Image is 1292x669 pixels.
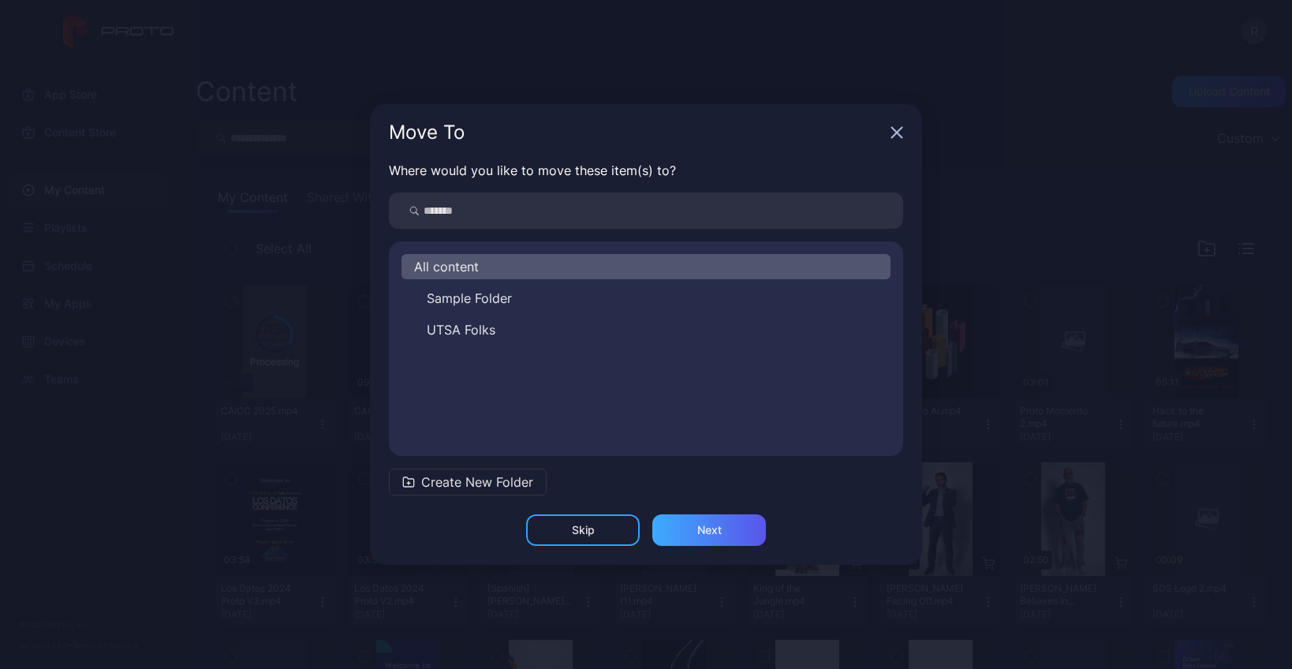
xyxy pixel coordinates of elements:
[401,317,891,342] button: UTSA Folks
[697,524,722,536] div: Next
[427,320,495,339] span: UTSA Folks
[572,524,595,536] div: Skip
[401,286,891,311] button: Sample Folder
[526,514,640,546] button: Skip
[414,257,479,276] span: All content
[389,161,903,180] p: Where would you like to move these item(s) to?
[389,469,547,495] button: Create New Folder
[427,289,512,308] span: Sample Folder
[652,514,766,546] button: Next
[389,123,884,142] div: Move To
[421,473,533,491] span: Create New Folder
